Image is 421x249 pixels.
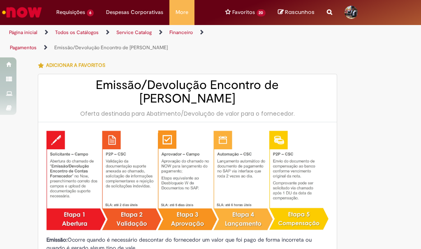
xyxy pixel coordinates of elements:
span: Requisições [56,8,85,16]
span: Adicionar a Favoritos [46,62,105,69]
ul: Trilhas de página [6,25,239,55]
span: Favoritos [232,8,255,16]
span: Despesas Corporativas [106,8,163,16]
a: Todos os Catálogos [55,29,99,36]
a: Emissão/Devolução Encontro de [PERSON_NAME] [54,44,168,51]
span: 6 [87,9,94,16]
span: 20 [257,9,266,16]
a: Financeiro [169,29,193,36]
span: More [176,8,188,16]
button: Adicionar a Favoritos [38,57,110,74]
h2: Emissão/Devolução Encontro de [PERSON_NAME] [46,78,329,105]
img: ServiceNow [1,4,43,21]
span: Rascunhos [285,8,315,16]
strong: Emissão: [46,236,67,243]
div: Oferta destinada para Abatimento/Devolução de valor para o fornecedor. [46,110,329,118]
a: Página inicial [9,29,37,36]
a: Service Catalog [116,29,152,36]
a: Pagamentos [10,44,37,51]
a: No momento, sua lista de rascunhos tem 0 Itens [278,8,315,16]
